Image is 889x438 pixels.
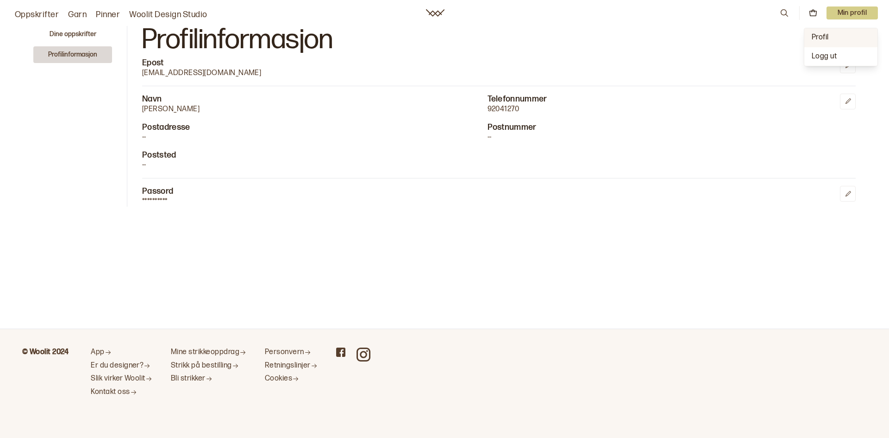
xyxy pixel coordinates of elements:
p: [EMAIL_ADDRESS][DOMAIN_NAME] [142,69,261,78]
a: Er du designer? [91,361,152,371]
a: Oppskrifter [15,8,59,21]
div: Log out [804,47,877,66]
a: Bli strikker [171,374,246,384]
h1: Profilinformasjon [142,26,856,54]
p: 92041270 [488,105,833,114]
button: Dine oppskrifter [33,26,112,43]
a: Mine strikkeoppdrag [171,348,246,357]
p: -- [142,133,488,143]
a: Cookies [265,374,318,384]
p: Postnummer [488,122,833,133]
p: Telefonnummer [488,94,833,105]
a: Garn [68,8,87,21]
div: Profile [804,28,877,47]
p: Postadresse [142,122,488,133]
p: [PERSON_NAME] [142,105,488,114]
p: Min profil [826,6,878,19]
a: Kontakt oss [91,387,152,397]
a: App [91,348,152,357]
a: Personvern [265,348,318,357]
span: Profil [812,33,829,42]
button: Profilinformasjon [33,46,112,63]
a: Woolit on Instagram [357,348,370,362]
p: -- [488,133,833,143]
p: -- [142,161,488,171]
a: Woolit on Facebook [336,348,345,357]
a: Woolit Design Studio [129,8,207,21]
a: Retningslinjer [265,361,318,371]
a: Strikk på bestilling [171,361,246,371]
div: User dropdown [804,28,878,66]
a: Slik virker Woolit [91,374,152,384]
a: Woolit [426,9,444,17]
p: Epost [142,57,261,69]
a: Pinner [96,8,120,21]
p: Logg ut [812,51,870,62]
p: Poststed [142,150,488,161]
p: Passord [142,186,173,197]
button: User dropdown [826,6,878,19]
b: © Woolit 2024 [22,348,69,356]
p: Navn [142,94,488,105]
